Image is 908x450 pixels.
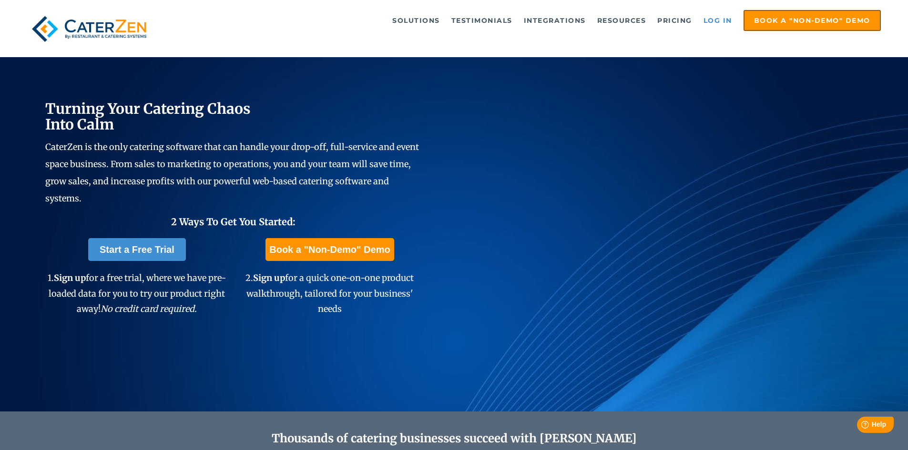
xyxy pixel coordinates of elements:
span: CaterZen is the only catering software that can handle your drop-off, full-service and event spac... [45,141,419,204]
iframe: Help widget launcher [823,413,898,440]
a: Log in [699,11,737,30]
span: Turning Your Catering Chaos Into Calm [45,100,251,133]
span: 2 Ways To Get You Started: [171,216,296,228]
a: Start a Free Trial [88,238,186,261]
span: Sign up [54,272,86,283]
a: Pricing [653,11,697,30]
a: Book a "Non-Demo" Demo [744,10,881,31]
a: Resources [592,11,651,30]
span: 2. for a quick one-on-one product walkthrough, tailored for your business' needs [245,272,414,314]
a: Solutions [388,11,445,30]
a: Testimonials [447,11,517,30]
em: No credit card required. [101,303,197,314]
div: Navigation Menu [173,10,881,31]
span: Sign up [253,272,285,283]
a: Integrations [519,11,591,30]
img: caterzen [27,10,151,48]
h2: Thousands of catering businesses succeed with [PERSON_NAME] [91,432,817,446]
a: Book a "Non-Demo" Demo [265,238,394,261]
span: 1. for a free trial, where we have pre-loaded data for you to try our product right away! [48,272,226,314]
